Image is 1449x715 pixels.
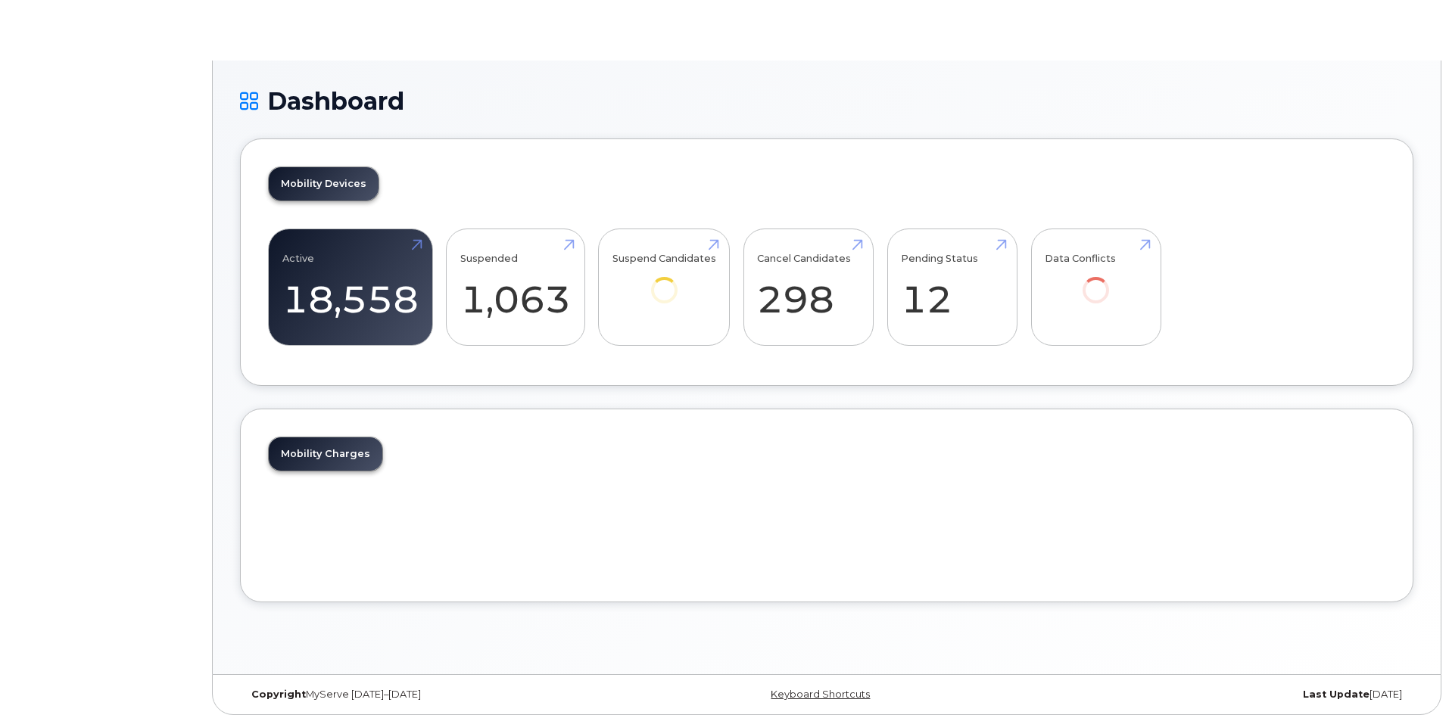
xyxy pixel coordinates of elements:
div: [DATE] [1022,689,1413,701]
a: Active 18,558 [282,238,419,337]
div: MyServe [DATE]–[DATE] [240,689,631,701]
a: Keyboard Shortcuts [771,689,870,700]
a: Suspend Candidates [612,238,716,325]
strong: Copyright [251,689,306,700]
a: Suspended 1,063 [460,238,571,337]
h1: Dashboard [240,88,1413,114]
a: Pending Status 12 [901,238,1003,337]
a: Mobility Devices [269,167,379,201]
a: Cancel Candidates 298 [757,238,859,337]
a: Data Conflicts [1045,238,1147,325]
a: Mobility Charges [269,437,382,471]
strong: Last Update [1303,689,1370,700]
